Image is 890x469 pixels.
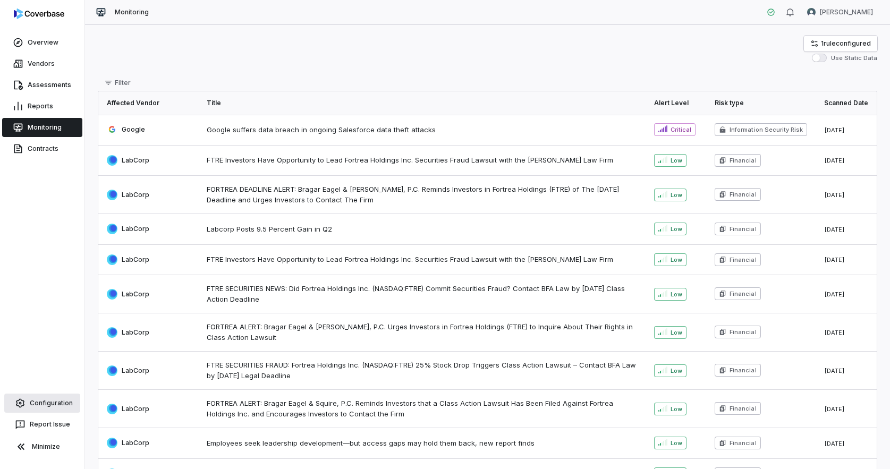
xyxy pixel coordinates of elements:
[730,439,756,447] span: Financial
[824,191,845,199] span: [DATE]
[671,191,682,199] span: Low
[122,328,149,337] span: LabCorp
[824,256,845,263] span: [DATE]
[706,91,816,115] th: Risk type
[824,157,845,164] span: [DATE]
[671,366,682,375] span: Low
[4,436,80,457] button: Minimize
[730,289,756,298] span: Financial
[98,91,198,115] th: Affected Vendor
[671,439,682,447] span: Low
[207,360,637,381] span: FTRE SECURITIES FRAUD: Fortrea Holdings Inc. (NASDAQ:FTRE) 25% Stock Drop Triggers Class Action L...
[671,125,691,134] span: Critical
[122,439,149,447] span: LabCorp
[646,91,706,115] th: Alert Level
[2,118,82,137] a: Monitoring
[824,329,845,336] span: [DATE]
[671,328,682,337] span: Low
[2,139,82,158] a: Contracts
[207,398,637,419] span: FORTREA ALERT: Bragar Eagel & Squire, P.C. Reminds Investors that a Class Action Lawsuit Has Been...
[824,126,845,134] span: [DATE]
[820,8,873,16] span: [PERSON_NAME]
[831,54,877,62] span: Use Static Data
[807,8,816,16] img: Zi Chong Kao avatar
[2,33,82,52] a: Overview
[730,404,756,413] span: Financial
[207,322,637,343] span: FORTREA ALERT: Bragar Eagel & [PERSON_NAME], P.C. Urges Investors in Fortrea Holdings (FTRE) to I...
[730,190,756,199] span: Financial
[4,415,80,434] button: Report Issue
[730,328,756,336] span: Financial
[198,91,646,115] th: Title
[730,125,803,134] span: Information Security Risk
[98,75,137,91] button: Filter
[122,405,149,413] span: LabCorp
[671,156,682,165] span: Low
[2,97,82,116] a: Reports
[207,224,637,235] span: Labcorp Posts 9.5 Percent Gain in Q2
[730,255,756,264] span: Financial
[812,54,827,62] button: Use Static Data
[824,367,845,374] span: [DATE]
[821,39,871,48] span: 1 rule configured
[671,255,682,264] span: Low
[824,291,845,298] span: [DATE]
[824,226,845,233] span: [DATE]
[730,225,756,233] span: Financial
[207,284,637,304] span: FTRE SECURITIES NEWS: Did Fortrea Holdings Inc. (NASDAQ:FTRE) Commit Securities Fraud? Contact BF...
[207,254,637,265] span: FTRE Investors Have Opportunity to Lead Fortrea Holdings Inc. Securities Fraud Lawsuit with the [...
[804,36,877,52] a: 1ruleconfigured
[824,440,845,447] span: [DATE]
[14,8,64,19] img: logo-D7KZi-bG.svg
[207,184,637,205] span: FORTREA DEADLINE ALERT: Bragar Eagel & [PERSON_NAME], P.C. Reminds Investors in Fortrea Holdings ...
[730,156,756,165] span: Financial
[122,225,149,233] span: LabCorp
[2,54,82,73] a: Vendors
[122,191,149,199] span: LabCorp
[671,405,682,413] span: Low
[671,225,682,233] span: Low
[122,290,149,299] span: LabCorp
[122,366,149,375] span: LabCorp
[671,290,682,299] span: Low
[115,8,149,16] span: Monitoring
[122,125,145,134] span: Google
[207,155,637,166] span: FTRE Investors Have Opportunity to Lead Fortrea Holdings Inc. Securities Fraud Lawsuit with the [...
[115,79,131,87] span: Filter
[122,156,149,165] span: LabCorp
[730,366,756,374] span: Financial
[816,91,877,115] th: Scanned Date
[207,125,637,135] span: Google suffers data breach in ongoing Salesforce data theft attacks
[2,75,82,95] a: Assessments
[207,438,637,449] span: Employees seek leadership development—but access gaps may hold them back, new report finds
[122,255,149,264] span: LabCorp
[4,394,80,413] a: Configuration
[801,4,879,20] button: Zi Chong Kao avatar[PERSON_NAME]
[824,405,845,413] span: [DATE]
